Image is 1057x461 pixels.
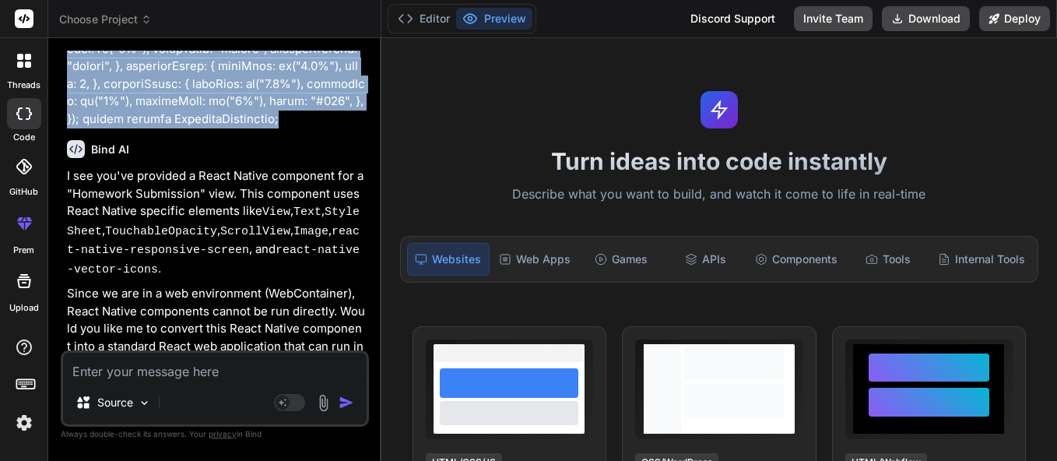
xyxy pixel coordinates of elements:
button: Deploy [979,6,1050,31]
span: privacy [209,429,237,438]
p: Since we are in a web environment (WebContainer), React Native components cannot be run directly.... [67,285,366,390]
div: Tools [847,243,929,276]
img: attachment [314,394,332,412]
code: Text [293,206,321,219]
label: Upload [9,301,39,315]
label: threads [7,79,40,92]
button: Preview [456,8,532,30]
p: Describe what you want to build, and watch it come to life in real-time [391,185,1048,205]
button: Download [882,6,970,31]
code: TouchableOpacity [105,225,217,238]
label: GitHub [9,185,38,199]
code: StyleSheet [67,206,360,238]
img: settings [11,410,37,436]
code: Image [293,225,328,238]
p: Source [97,395,133,410]
span: Choose Project [59,12,152,27]
img: icon [339,395,354,410]
label: prem [13,244,34,257]
code: react-native-vector-icons [67,244,360,276]
div: Components [749,243,844,276]
div: Web Apps [493,243,577,276]
div: Games [580,243,662,276]
div: Websites [407,243,490,276]
code: View [262,206,290,219]
div: Internal Tools [932,243,1031,276]
h1: Turn ideas into code instantly [391,147,1048,175]
button: Editor [392,8,456,30]
p: Always double-check its answers. Your in Bind [61,427,369,442]
div: Discord Support [681,6,785,31]
h6: Bind AI [91,142,129,157]
img: Pick Models [138,396,151,410]
button: Invite Team [794,6,873,31]
div: APIs [665,243,746,276]
code: ScrollView [220,225,290,238]
label: code [13,131,35,144]
p: I see you've provided a React Native component for a "Homework Submission" view. This component u... [67,167,366,279]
